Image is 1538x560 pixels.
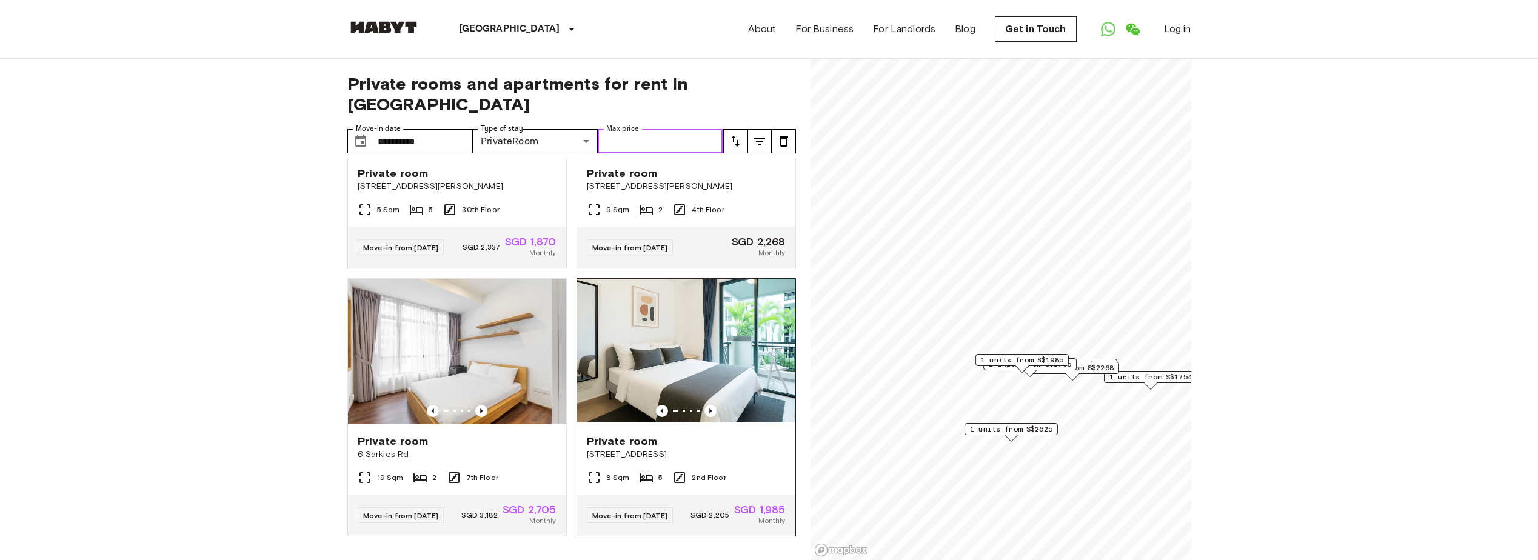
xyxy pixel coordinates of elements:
[577,278,796,536] a: Marketing picture of unit SG-01-083-001-005Previous imagePrevious imagePrivate room[STREET_ADDRES...
[592,511,668,520] span: Move-in from [DATE]
[606,472,630,483] span: 8 Sqm
[459,22,560,36] p: [GEOGRAPHIC_DATA]
[358,434,429,448] span: Private room
[592,243,668,252] span: Move-in from [DATE]
[1104,371,1197,390] div: Map marker
[1031,362,1114,373] span: 1 units from S$2268
[466,472,498,483] span: 7th Floor
[349,129,373,153] button: Choose date, selected date is 1 Oct 2025
[656,405,668,417] button: Previous image
[429,204,433,215] span: 5
[529,247,556,258] span: Monthly
[975,354,1069,373] div: Map marker
[461,510,498,521] span: SGD 3,182
[734,504,785,515] span: SGD 1,985
[475,405,487,417] button: Previous image
[1109,372,1192,382] span: 1 units from S$1754
[758,247,785,258] span: Monthly
[704,405,717,417] button: Previous image
[577,279,795,424] img: Marketing picture of unit SG-01-083-001-005
[989,359,1071,370] span: 1 units from S$2705
[692,204,724,215] span: 4th Floor
[358,448,557,461] span: 6 Sarkies Rd
[606,124,639,134] label: Max price
[363,243,439,252] span: Move-in from [DATE]
[529,515,556,526] span: Monthly
[363,511,439,520] span: Move-in from [DATE]
[995,16,1077,42] a: Get in Touch
[1024,359,1117,378] div: Map marker
[955,22,975,36] a: Blog
[873,22,935,36] a: For Landlords
[587,448,786,461] span: [STREET_ADDRESS]
[587,434,658,448] span: Private room
[758,515,785,526] span: Monthly
[1029,359,1112,370] span: 1 units from S$1870
[377,204,400,215] span: 5 Sqm
[692,472,726,483] span: 2nd Floor
[358,166,429,181] span: Private room
[1164,22,1191,36] a: Log in
[347,278,567,536] a: Marketing picture of unit SG-01-003-012-01Previous imagePrevious imagePrivate room6 Sarkies Rd19 ...
[463,242,500,253] span: SGD 2,337
[377,472,404,483] span: 19 Sqm
[358,181,557,193] span: [STREET_ADDRESS][PERSON_NAME]
[747,129,772,153] button: tune
[983,358,1077,377] div: Map marker
[732,236,785,247] span: SGD 2,268
[658,204,663,215] span: 2
[503,504,556,515] span: SGD 2,705
[748,22,777,36] a: About
[505,236,556,247] span: SGD 1,870
[965,423,1058,442] div: Map marker
[723,129,747,153] button: tune
[462,204,500,215] span: 30th Floor
[1096,17,1120,41] a: Open WhatsApp
[427,405,439,417] button: Previous image
[587,181,786,193] span: [STREET_ADDRESS][PERSON_NAME]
[1026,362,1119,381] div: Map marker
[432,472,436,483] span: 2
[970,424,1052,435] span: 1 units from S$2625
[1120,17,1145,41] a: Open WeChat
[472,129,598,153] div: PrivateRoom
[606,204,630,215] span: 9 Sqm
[356,124,401,134] label: Move-in date
[981,355,1063,365] span: 1 units from S$1985
[481,124,523,134] label: Type of stay
[347,73,796,115] span: Private rooms and apartments for rent in [GEOGRAPHIC_DATA]
[814,543,868,557] a: Mapbox logo
[772,129,796,153] button: tune
[658,472,663,483] span: 5
[347,21,420,33] img: Habyt
[587,166,658,181] span: Private room
[348,279,566,424] img: Marketing picture of unit SG-01-003-012-01
[690,510,729,521] span: SGD 2,205
[795,22,854,36] a: For Business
